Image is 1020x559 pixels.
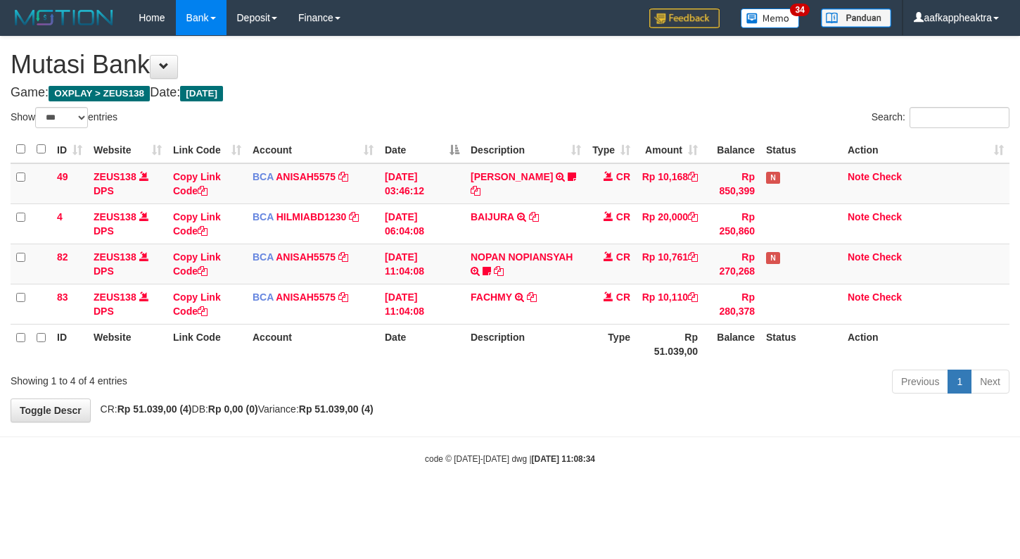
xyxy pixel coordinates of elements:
label: Show entries [11,107,117,128]
span: BCA [253,291,274,303]
a: Copy Link Code [173,171,221,196]
th: Link Code [167,324,247,364]
th: Date: activate to sort column descending [379,136,465,163]
h4: Game: Date: [11,86,1009,100]
td: DPS [88,203,167,244]
a: Note [848,251,869,263]
span: 34 [790,4,809,16]
td: DPS [88,284,167,324]
a: ZEUS138 [94,211,136,222]
a: 1 [948,370,971,394]
th: Description: activate to sort column ascending [465,136,587,163]
a: Copy ANISAH5575 to clipboard [338,251,348,263]
a: Next [971,370,1009,394]
th: Type [587,324,636,364]
td: Rp 10,110 [636,284,703,324]
a: Check [872,211,902,222]
a: [PERSON_NAME] [471,171,553,182]
a: Previous [892,370,948,394]
th: Link Code: activate to sort column ascending [167,136,247,163]
th: Balance [703,324,760,364]
img: Feedback.jpg [649,8,720,28]
td: Rp 270,268 [703,244,760,284]
span: CR [616,291,630,303]
td: DPS [88,244,167,284]
th: Website [88,324,167,364]
span: 83 [57,291,68,303]
strong: Rp 51.039,00 (4) [117,403,192,415]
td: [DATE] 06:04:08 [379,203,465,244]
a: Copy NOPAN NOPIANSYAH to clipboard [494,265,504,277]
td: Rp 10,761 [636,244,703,284]
a: NOPAN NOPIANSYAH [471,251,573,263]
a: ZEUS138 [94,251,136,263]
a: Copy FACHMY to clipboard [527,291,537,303]
th: Balance [703,136,760,163]
th: Description [465,324,587,364]
a: Toggle Descr [11,398,91,422]
span: 82 [57,251,68,263]
a: Copy Link Code [173,211,221,237]
a: Copy Rp 20,000 to clipboard [688,211,698,222]
a: Copy ANISAH5575 to clipboard [338,171,348,182]
span: CR [616,211,630,222]
span: CR [616,251,630,263]
th: Date [379,324,465,364]
div: Showing 1 to 4 of 4 entries [11,368,414,388]
a: BAIJURA [471,211,514,222]
th: ID [51,324,88,364]
strong: Rp 51.039,00 (4) [299,403,374,415]
span: Has Note [766,172,780,184]
span: [DATE] [180,86,223,101]
td: DPS [88,163,167,204]
small: code © [DATE]-[DATE] dwg | [425,454,595,464]
td: Rp 10,168 [636,163,703,204]
td: Rp 250,860 [703,203,760,244]
img: panduan.png [821,8,891,27]
a: Note [848,211,869,222]
a: Copy Rp 10,110 to clipboard [688,291,698,303]
img: MOTION_logo.png [11,7,117,28]
label: Search: [872,107,1009,128]
th: Rp 51.039,00 [636,324,703,364]
a: HILMIABD1230 [276,211,347,222]
a: Copy Link Code [173,251,221,277]
a: Copy BAIJURA to clipboard [529,211,539,222]
a: Check [872,171,902,182]
a: Copy HILMIABD1230 to clipboard [349,211,359,222]
img: Button%20Memo.svg [741,8,800,28]
span: Has Note [766,252,780,264]
th: Type: activate to sort column ascending [587,136,636,163]
span: BCA [253,251,274,263]
h1: Mutasi Bank [11,51,1009,79]
a: Copy ANISAH5575 to clipboard [338,291,348,303]
a: ANISAH5575 [276,251,336,263]
th: Action [842,324,1009,364]
a: FACHMY [471,291,512,303]
span: OXPLAY > ZEUS138 [49,86,150,101]
th: Account [247,324,379,364]
th: Account: activate to sort column ascending [247,136,379,163]
th: Action: activate to sort column ascending [842,136,1009,163]
a: ANISAH5575 [276,171,336,182]
strong: Rp 0,00 (0) [208,403,258,415]
a: Note [848,291,869,303]
a: ZEUS138 [94,171,136,182]
td: Rp 20,000 [636,203,703,244]
span: BCA [253,211,274,222]
span: 49 [57,171,68,182]
a: Check [872,251,902,263]
a: Copy Link Code [173,291,221,317]
span: CR [616,171,630,182]
th: Status [760,324,842,364]
span: 4 [57,211,63,222]
strong: [DATE] 11:08:34 [532,454,595,464]
input: Search: [910,107,1009,128]
td: [DATE] 03:46:12 [379,163,465,204]
a: Check [872,291,902,303]
a: Copy Rp 10,761 to clipboard [688,251,698,263]
th: ID: activate to sort column ascending [51,136,88,163]
td: Rp 850,399 [703,163,760,204]
span: BCA [253,171,274,182]
td: Rp 280,378 [703,284,760,324]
